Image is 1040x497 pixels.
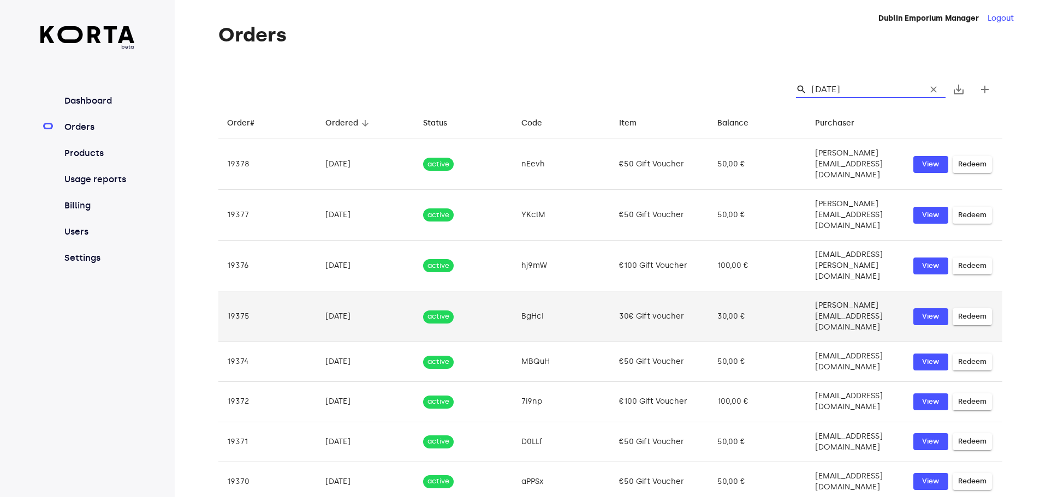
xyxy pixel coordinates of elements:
button: Redeem [953,308,992,325]
strong: Dublin Emporium Manager [878,14,979,23]
td: [DATE] [317,422,415,462]
span: Redeem [958,158,986,171]
td: BgHcI [513,291,611,342]
span: Redeem [958,310,986,323]
td: 7i9np [513,382,611,422]
td: 19378 [218,139,317,190]
span: Redeem [958,396,986,408]
td: 30€ Gift voucher [610,291,709,342]
td: €50 Gift Voucher [610,422,709,462]
a: beta [40,26,135,51]
span: View [919,209,943,221]
span: Status [423,117,461,130]
span: View [919,310,943,323]
td: €50 Gift Voucher [610,139,709,190]
td: 50,00 € [709,190,807,241]
div: Balance [717,117,748,130]
div: Code [521,117,542,130]
span: Item [619,117,651,130]
span: active [423,210,454,220]
button: View [913,393,948,410]
button: View [913,433,948,450]
td: 19376 [218,241,317,291]
span: View [919,435,943,448]
button: Redeem [953,156,992,173]
button: Redeem [953,258,992,274]
td: [DATE] [317,382,415,422]
span: Ordered [325,117,372,130]
td: [EMAIL_ADDRESS][DOMAIN_NAME] [806,422,905,462]
div: Order# [227,117,254,130]
span: Redeem [958,435,986,448]
span: active [423,312,454,322]
a: Users [62,225,135,238]
span: View [919,260,943,272]
span: Balance [717,117,763,130]
span: Redeem [958,260,986,272]
td: 100,00 € [709,241,807,291]
div: Item [619,117,637,130]
td: €100 Gift Voucher [610,382,709,422]
td: [DATE] [317,139,415,190]
span: Purchaser [815,117,869,130]
span: active [423,261,454,271]
td: [DATE] [317,342,415,382]
td: [PERSON_NAME][EMAIL_ADDRESS][DOMAIN_NAME] [806,291,905,342]
div: Ordered [325,117,358,130]
span: View [919,396,943,408]
div: Purchaser [815,117,854,130]
span: Order# [227,117,269,130]
td: [DATE] [317,241,415,291]
td: [EMAIL_ADDRESS][PERSON_NAME][DOMAIN_NAME] [806,241,905,291]
span: active [423,436,454,447]
span: active [423,357,454,367]
td: 30,00 € [709,291,807,342]
td: nEevh [513,139,611,190]
span: add [978,83,991,96]
a: View [913,473,948,490]
td: MBQuH [513,342,611,382]
span: Redeem [958,356,986,368]
td: 19371 [218,422,317,462]
a: Billing [62,199,135,212]
td: €50 Gift Voucher [610,190,709,241]
span: View [919,356,943,368]
td: €100 Gift Voucher [610,241,709,291]
td: 50,00 € [709,422,807,462]
a: Orders [62,121,135,134]
td: 50,00 € [709,139,807,190]
button: View [913,156,948,173]
a: View [913,258,948,274]
span: active [423,397,454,407]
input: Search [811,81,917,98]
a: Dashboard [62,94,135,107]
span: active [423,159,454,170]
button: Export [946,76,972,103]
button: Redeem [953,433,992,450]
td: 50,00 € [709,342,807,382]
td: 19372 [218,382,317,422]
span: Redeem [958,475,986,488]
button: Redeem [953,207,992,224]
button: View [913,354,948,370]
span: Code [521,117,556,130]
img: Korta [40,26,135,43]
td: [DATE] [317,291,415,342]
button: Logout [988,13,1014,24]
button: View [913,207,948,224]
td: [DATE] [317,190,415,241]
h1: Orders [218,24,1002,46]
td: 19375 [218,291,317,342]
span: arrow_downward [360,118,370,128]
span: save_alt [952,83,965,96]
td: D0LLf [513,422,611,462]
td: YKclM [513,190,611,241]
span: Redeem [958,209,986,221]
td: [EMAIL_ADDRESS][DOMAIN_NAME] [806,342,905,382]
button: View [913,308,948,325]
button: Redeem [953,354,992,370]
span: clear [928,84,939,95]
